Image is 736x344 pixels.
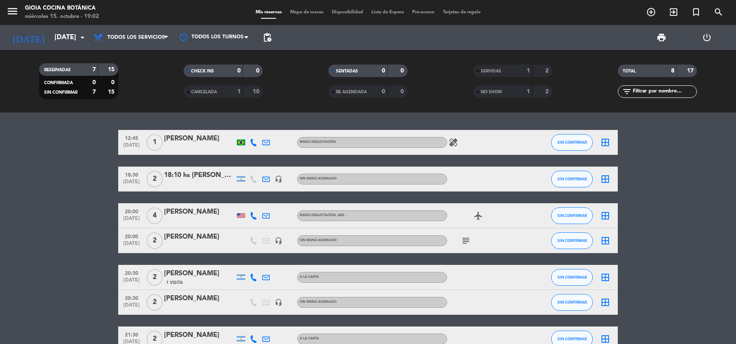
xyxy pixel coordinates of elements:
i: border_all [600,174,610,184]
span: CANCELADA [191,90,217,94]
strong: 15 [108,67,116,72]
button: SIN CONFIRMAR [551,269,593,286]
span: 12:45 [121,133,142,142]
i: border_all [600,297,610,307]
span: CONFIRMADA [44,81,73,85]
strong: 8 [671,68,674,74]
i: [DATE] [6,28,50,47]
i: border_all [600,272,610,282]
strong: 7 [92,67,96,72]
strong: 0 [256,68,261,74]
span: pending_actions [262,32,272,42]
span: print [656,32,666,42]
input: Filtrar por nombre... [632,87,696,96]
i: border_all [600,211,610,221]
span: RESERVADAS [44,68,71,72]
strong: 15 [108,89,116,95]
span: SIN CONFIRMAR [557,238,587,243]
span: CHECK INS [191,69,214,73]
span: 1 Visita [166,279,183,286]
i: border_all [600,334,610,344]
span: Disponibilidad [328,10,367,15]
div: 18:10 hs [PERSON_NAME] [164,170,235,181]
i: power_settings_new [702,32,712,42]
i: search [714,7,724,17]
span: [DATE] [121,277,142,287]
span: [DATE] [121,302,142,312]
div: [PERSON_NAME] [164,293,235,304]
i: healing [448,137,458,147]
span: NO SHOW [481,90,502,94]
i: headset_mic [275,237,282,244]
i: turned_in_not [691,7,701,17]
span: [DATE] [121,241,142,250]
strong: 1 [527,89,530,95]
button: menu [6,5,19,20]
span: SIN CONFIRMAR [557,177,587,181]
strong: 0 [111,80,116,85]
span: SIN CONFIRMAR [557,300,587,304]
div: [PERSON_NAME] [164,232,235,242]
span: , ARS - [336,214,346,217]
i: border_all [600,137,610,147]
span: A la Carta [300,337,319,340]
strong: 0 [92,80,96,85]
div: miércoles 15. octubre - 19:02 [25,12,99,21]
span: 2 [147,232,163,249]
strong: 7 [92,89,96,95]
span: 20:30 [121,293,142,302]
strong: 17 [687,68,695,74]
span: 18:30 [121,170,142,179]
div: [PERSON_NAME] [164,268,235,279]
strong: 2 [545,89,550,95]
i: headset_mic [275,299,282,306]
div: [PERSON_NAME] [164,133,235,144]
i: headset_mic [275,175,282,183]
strong: 0 [382,89,385,95]
button: SIN CONFIRMAR [551,171,593,187]
div: [PERSON_NAME] [164,330,235,341]
strong: 0 [382,68,385,74]
span: 20:30 [121,268,142,277]
i: exit_to_app [669,7,679,17]
span: [DATE] [121,179,142,189]
i: menu [6,5,19,17]
span: SIN CONFIRMAR [44,90,77,95]
strong: 1 [237,89,241,95]
button: SIN CONFIRMAR [551,232,593,249]
span: Pre-acceso [408,10,439,15]
strong: 0 [237,68,241,74]
button: SIN CONFIRMAR [551,294,593,311]
div: [PERSON_NAME] [164,207,235,217]
span: Sin menú asignado [300,239,337,242]
span: SIN CONFIRMAR [557,213,587,218]
i: arrow_drop_down [77,32,87,42]
span: SERVIDAS [481,69,501,73]
span: Mis reservas [251,10,286,15]
strong: 10 [253,89,261,95]
span: SENTADAS [336,69,358,73]
span: Mapa de mesas [286,10,328,15]
span: Sin menú asignado [300,300,337,304]
span: Lista de Espera [367,10,408,15]
span: RE AGENDADA [336,90,367,94]
span: 2 [147,269,163,286]
strong: 1 [527,68,530,74]
span: Menú Degustación [300,140,336,144]
button: SIN CONFIRMAR [551,134,593,151]
span: SIN CONFIRMAR [557,337,587,341]
strong: 2 [545,68,550,74]
button: SIN CONFIRMAR [551,207,593,224]
span: [DATE] [121,142,142,152]
span: 20:00 [121,231,142,241]
span: SIN CONFIRMAR [557,140,587,145]
span: 20:00 [121,206,142,216]
span: Sin menú asignado [300,177,337,180]
span: Menú Degustación [300,214,346,217]
strong: 0 [400,68,405,74]
span: Todos los servicios [107,35,165,40]
span: 21:30 [121,329,142,339]
i: airplanemode_active [473,211,483,221]
span: A la Carta [300,275,319,279]
span: 4 [147,207,163,224]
